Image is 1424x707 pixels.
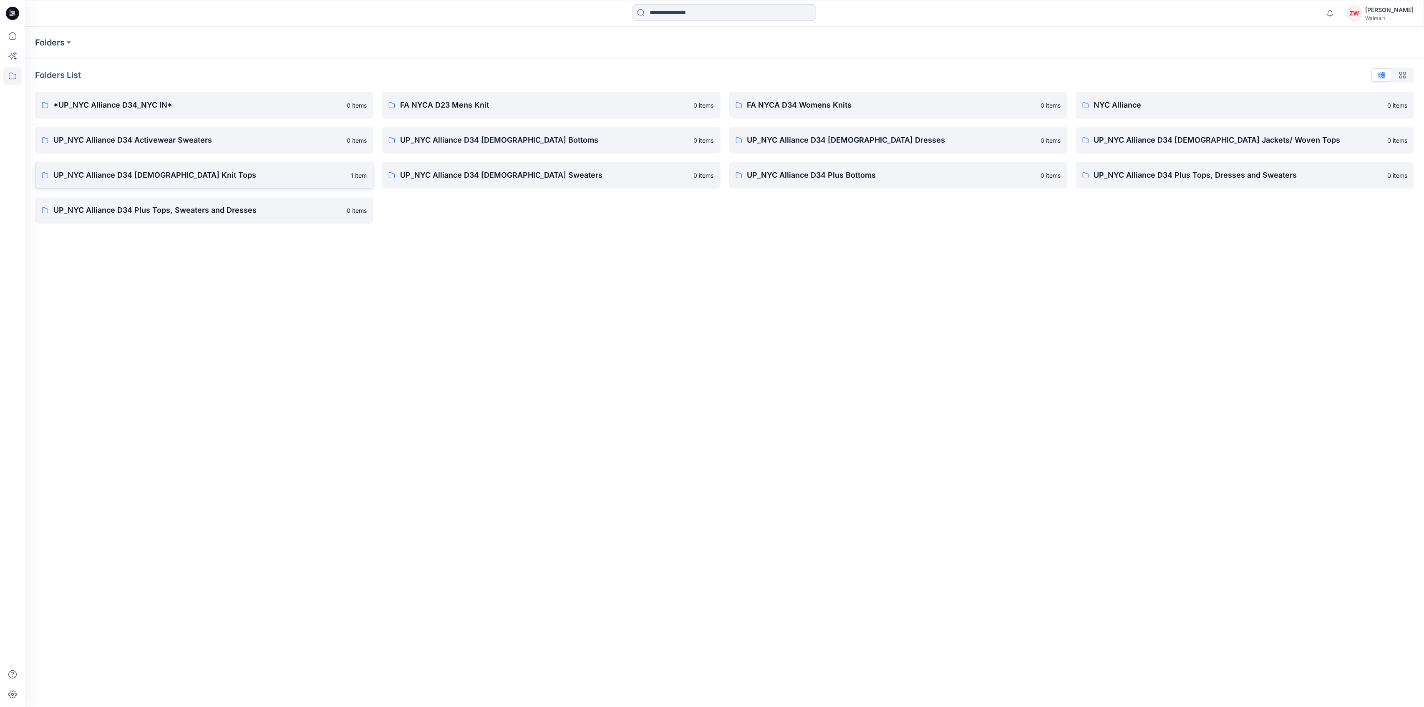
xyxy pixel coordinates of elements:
p: UP_NYC Alliance D34 [DEMOGRAPHIC_DATA] Dresses [747,134,1036,146]
a: UP_NYC Alliance D34 [DEMOGRAPHIC_DATA] Knit Tops1 item [35,162,373,189]
a: UP_NYC Alliance D34 [DEMOGRAPHIC_DATA] Dresses0 items [729,127,1067,153]
p: UP_NYC Alliance D34 Plus Bottoms [747,169,1036,181]
p: FA NYCA D34 Womens Knits [747,99,1036,111]
a: FA NYCA D23 Mens Knit0 items [382,92,720,118]
p: NYC Alliance [1094,99,1382,111]
div: [PERSON_NAME] [1365,5,1414,15]
a: FA NYCA D34 Womens Knits0 items [729,92,1067,118]
a: UP_NYC Alliance D34 [DEMOGRAPHIC_DATA] Bottoms0 items [382,127,720,153]
p: UP_NYC Alliance D34 [DEMOGRAPHIC_DATA] Jackets/ Woven Tops [1094,134,1382,146]
p: 0 items [347,136,367,145]
p: 1 item [351,171,367,180]
p: 0 items [1041,101,1061,110]
a: UP_NYC Alliance D34 Plus Tops, Sweaters and Dresses0 items [35,197,373,224]
p: 0 items [1387,171,1407,180]
p: UP_NYC Alliance D34 Plus Tops, Dresses and Sweaters [1094,169,1382,181]
p: 0 items [1041,136,1061,145]
p: 0 items [347,101,367,110]
a: UP_NYC Alliance D34 Plus Bottoms0 items [729,162,1067,189]
p: UP_NYC Alliance D34 Plus Tops, Sweaters and Dresses [53,204,342,216]
p: 0 items [1387,101,1407,110]
p: 0 items [694,136,714,145]
a: Folders [35,37,65,48]
p: FA NYCA D23 Mens Knit [400,99,688,111]
p: UP_NYC Alliance D34 [DEMOGRAPHIC_DATA] Bottoms [400,134,688,146]
p: UP_NYC Alliance D34 Activewear Sweaters [53,134,342,146]
p: *UP_NYC Alliance D34_NYC IN* [53,99,342,111]
p: 0 items [1387,136,1407,145]
div: ZW [1347,6,1362,21]
a: UP_NYC Alliance D34 Plus Tops, Dresses and Sweaters0 items [1076,162,1414,189]
p: Folders List [35,69,81,81]
div: Walmart [1365,15,1414,21]
a: UP_NYC Alliance D34 [DEMOGRAPHIC_DATA] Sweaters0 items [382,162,720,189]
p: 0 items [347,206,367,215]
a: NYC Alliance0 items [1076,92,1414,118]
a: UP_NYC Alliance D34 [DEMOGRAPHIC_DATA] Jackets/ Woven Tops0 items [1076,127,1414,153]
p: UP_NYC Alliance D34 [DEMOGRAPHIC_DATA] Knit Tops [53,169,346,181]
a: *UP_NYC Alliance D34_NYC IN*0 items [35,92,373,118]
p: 0 items [694,171,714,180]
p: 0 items [1041,171,1061,180]
p: 0 items [694,101,714,110]
a: UP_NYC Alliance D34 Activewear Sweaters0 items [35,127,373,153]
p: UP_NYC Alliance D34 [DEMOGRAPHIC_DATA] Sweaters [400,169,688,181]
